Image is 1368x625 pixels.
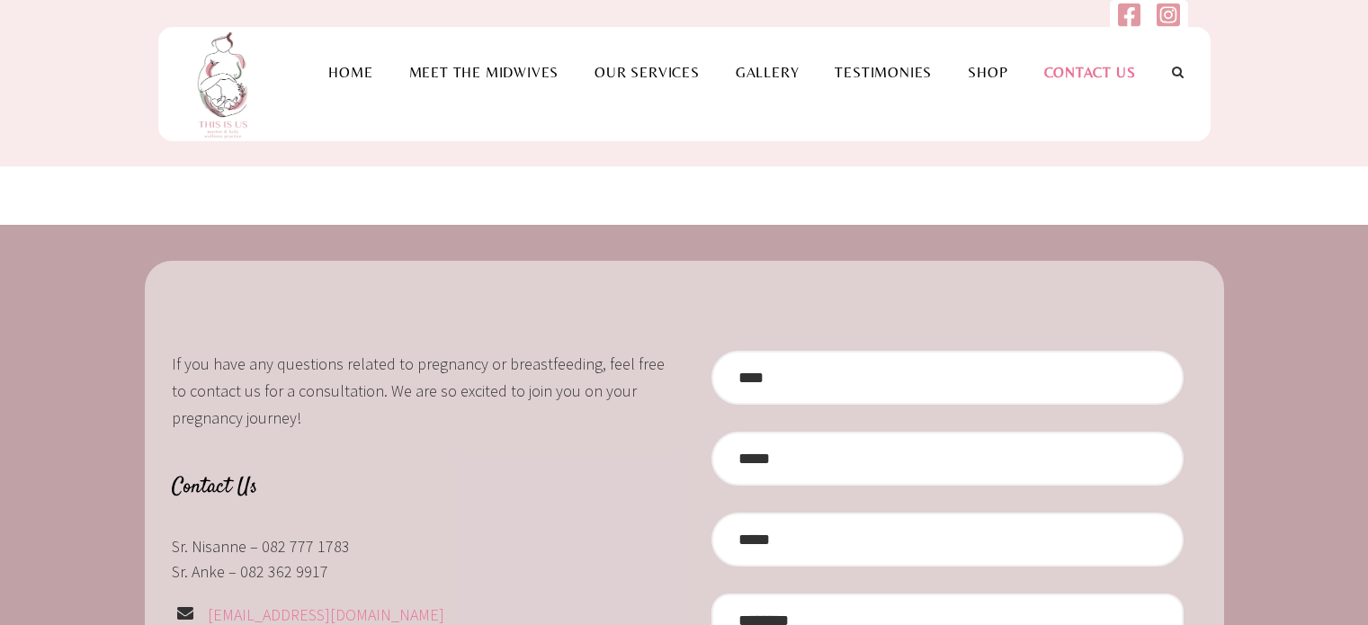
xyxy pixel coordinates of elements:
[1157,12,1179,32] a: Follow us on Instagram
[208,604,444,625] a: [EMAIL_ADDRESS][DOMAIN_NAME]
[172,559,671,585] p: Sr. Anke – 082 362 9917
[1157,2,1179,28] img: instagram-square.svg
[577,64,718,81] a: Our Services
[1026,64,1154,81] a: Contact Us
[950,64,1025,81] a: Shop
[185,27,266,141] img: This is us practice
[1118,2,1140,28] img: facebook-square.svg
[718,64,818,81] a: Gallery
[391,64,577,81] a: Meet the Midwives
[172,351,671,432] p: If you have any questions related to pregnancy or breastfeeding, feel free to contact us for a co...
[310,64,390,81] a: Home
[172,472,671,503] h4: Contact Us
[172,534,671,585] div: Sr. Nisanne – 082 777 1783
[817,64,950,81] a: Testimonies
